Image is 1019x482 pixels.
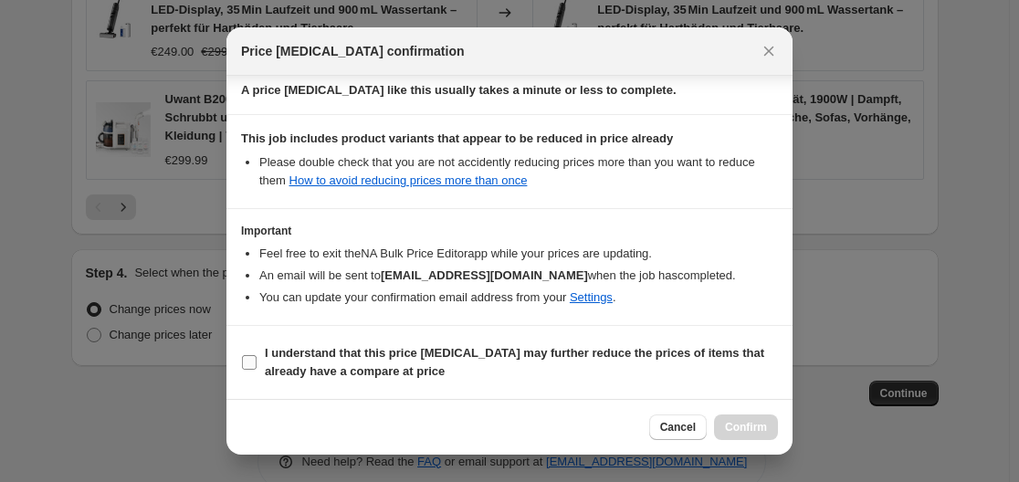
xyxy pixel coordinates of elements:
a: Settings [570,290,613,304]
a: How to avoid reducing prices more than once [289,173,528,187]
button: Close [756,38,782,64]
b: [EMAIL_ADDRESS][DOMAIN_NAME] [381,268,588,282]
h3: Important [241,224,778,238]
li: An email will be sent to when the job has completed . [259,267,778,285]
b: I understand that this price [MEDICAL_DATA] may further reduce the prices of items that already h... [265,346,764,378]
li: Please double check that you are not accidently reducing prices more than you want to reduce them [259,153,778,190]
span: Price [MEDICAL_DATA] confirmation [241,42,465,60]
li: You can update your confirmation email address from your . [259,288,778,307]
b: A price [MEDICAL_DATA] like this usually takes a minute or less to complete. [241,83,677,97]
button: Cancel [649,414,707,440]
span: Cancel [660,420,696,435]
b: This job includes product variants that appear to be reduced in price already [241,131,673,145]
li: Feel free to exit the NA Bulk Price Editor app while your prices are updating. [259,245,778,263]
